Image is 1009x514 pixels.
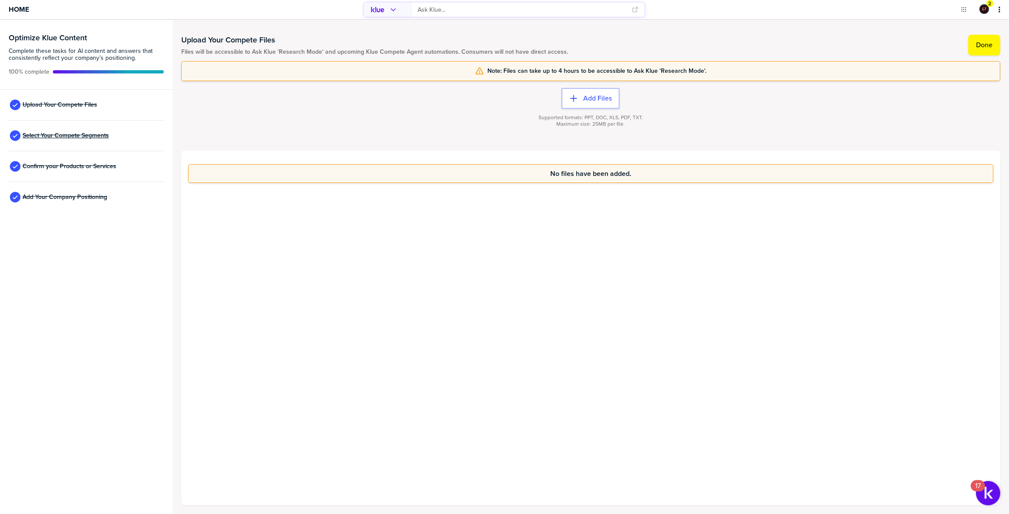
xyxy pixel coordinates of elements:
img: ee1355cada6433fc92aa15fbfe4afd43-sml.png [980,5,988,13]
span: Supported formats: PPT, DOC, XLS, PDF, TXT. [539,114,643,121]
input: Ask Klue... [418,3,627,17]
a: Edit Profile [979,3,990,15]
div: Graham Tutti [980,4,989,14]
span: Select Your Compete Segments [23,132,109,139]
h3: Optimize Klue Content [9,34,164,42]
span: No files have been added. [550,170,631,177]
span: Add Your Company Positioning [23,194,107,201]
div: 17 [975,486,981,497]
label: Done [976,41,993,49]
span: Active [9,68,49,75]
span: Upload Your Compete Files [23,101,97,108]
span: 2 [989,0,992,7]
button: Done [968,35,1000,55]
h1: Upload Your Compete Files [181,35,568,45]
span: Complete these tasks for AI content and answers that consistently reflect your company’s position... [9,48,164,62]
span: Maximum size: 25MB per file. [556,121,625,127]
button: Add Files [562,88,620,109]
span: Files will be accessible to Ask Klue 'Research Mode' and upcoming Klue Compete Agent automations.... [181,49,568,55]
button: Open Drop [960,5,968,14]
span: Confirm your Products or Services [23,163,116,170]
span: Note: Files can take up to 4 hours to be accessible to Ask Klue 'Research Mode'. [487,68,706,75]
span: Home [9,6,29,13]
button: Open Resource Center, 17 new notifications [976,481,1000,505]
label: Add Files [583,94,612,103]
